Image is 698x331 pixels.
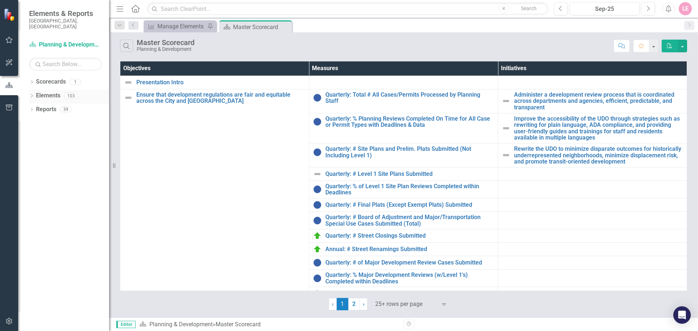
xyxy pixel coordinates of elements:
[137,47,194,52] div: Planning & Development
[502,124,510,133] img: Not Defined
[309,287,498,300] td: Double-Click to Edit Right Click for Context Menu
[29,41,102,49] a: Planning & Development
[325,202,494,208] a: Quarterly: # Final Plats (Except Exempt Plats) Submitted
[233,23,290,32] div: Master Scorecard
[521,5,537,11] span: Search
[309,243,498,256] td: Double-Click to Edit Right Click for Context Menu
[514,146,683,165] a: Rewrite the UDO to minimize disparate outcomes for historically underrepresented neighborhoods, m...
[139,320,398,329] div: »
[309,229,498,243] td: Double-Click to Edit Right Click for Context Menu
[570,2,639,15] button: Sep-25
[325,259,494,266] a: Quarterly: # of Major Development Review Cases Submitted
[325,116,494,128] a: Quarterly: % Planning Reviews Completed On Time for All Case or Permit Types with Deadlines & Data
[145,22,205,31] a: Manage Elements
[136,79,305,86] a: Presentation Intro
[325,246,494,253] a: Annual: # Street Renamings Submitted
[325,214,494,227] a: Quarterly: # Board of Adjustment and Major/Transportation Special Use Cases Submitted (Total)
[309,144,498,167] td: Double-Click to Edit Right Click for Context Menu
[325,92,494,104] a: Quarterly: Total # All Cases/Permits Processed by Planning Staff
[309,256,498,270] td: Double-Click to Edit Right Click for Context Menu
[69,79,81,85] div: 1
[216,321,261,328] div: Master Scorecard
[502,151,510,160] img: Not Defined
[313,201,322,209] img: Target Pending
[363,300,365,307] span: ›
[29,58,102,70] input: Search Below...
[313,231,322,240] img: On Target
[137,39,194,47] div: Master Scorecard
[36,105,56,114] a: Reports
[679,2,692,15] button: LE
[325,171,494,177] a: Quarterly: # Level 1 Site Plans Submitted
[29,9,102,18] span: Elements & Reports
[124,93,133,102] img: Not Defined
[572,5,637,13] div: Sep-25
[502,97,510,105] img: Not Defined
[325,146,494,158] a: Quarterly: # Site Plans and Prelim. Plats Submitted (Not Including Level 1)
[325,233,494,239] a: Quarterly: # Street Closings Submitted
[313,148,322,157] img: Target Pending
[498,144,687,167] td: Double-Click to Edit Right Click for Context Menu
[313,245,322,254] img: On Target
[136,92,305,104] a: Ensure that development regulations are fair and equitable across the City and [GEOGRAPHIC_DATA]
[313,170,322,178] img: Not Defined
[309,113,498,143] td: Double-Click to Edit Right Click for Context Menu
[325,291,494,297] a: Quarterly - # Comprehensive Plan Amendments Submitted
[313,289,322,298] img: On Target
[29,18,102,30] small: [GEOGRAPHIC_DATA], [GEOGRAPHIC_DATA]
[116,321,136,328] span: Editor
[157,22,205,31] div: Manage Elements
[514,92,683,111] a: Administer a development review process that is coordinated across departments and agencies, effi...
[309,89,498,113] td: Double-Click to Edit Right Click for Context Menu
[673,306,691,324] div: Open Intercom Messenger
[36,92,60,100] a: Elements
[309,167,498,181] td: Double-Click to Edit Right Click for Context Menu
[514,116,683,141] a: Improve the accessibility of the UDO through strategies such as rewriting for plain language, ADA...
[313,185,322,194] img: Target Pending
[498,113,687,143] td: Double-Click to Edit Right Click for Context Menu
[120,76,309,89] td: Double-Click to Edit Right Click for Context Menu
[337,298,348,310] span: 1
[313,93,322,102] img: Target Pending
[149,321,213,328] a: Planning & Development
[4,8,16,21] img: ClearPoint Strategy
[332,300,334,307] span: ‹
[124,78,133,87] img: Not Defined
[64,93,78,99] div: 103
[498,89,687,113] td: Double-Click to Edit Right Click for Context Menu
[348,298,360,310] a: 2
[510,4,547,14] button: Search
[325,183,494,196] a: Quarterly: % of Level 1 Site Plan Reviews Completed within Deadlines
[147,3,549,15] input: Search ClearPoint...
[309,270,498,287] td: Double-Click to Edit Right Click for Context Menu
[36,78,66,86] a: Scorecards
[325,272,494,284] a: Quarterly: % Major Development Reviews (w/Level 1's) Completed within Deadlines
[309,211,498,229] td: Double-Click to Edit Right Click for Context Menu
[313,274,322,283] img: Target Pending
[313,216,322,225] img: Target Pending
[60,106,72,113] div: 39
[309,198,498,211] td: Double-Click to Edit Right Click for Context Menu
[313,258,322,267] img: Target Pending
[313,117,322,126] img: Target Pending
[309,181,498,198] td: Double-Click to Edit Right Click for Context Menu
